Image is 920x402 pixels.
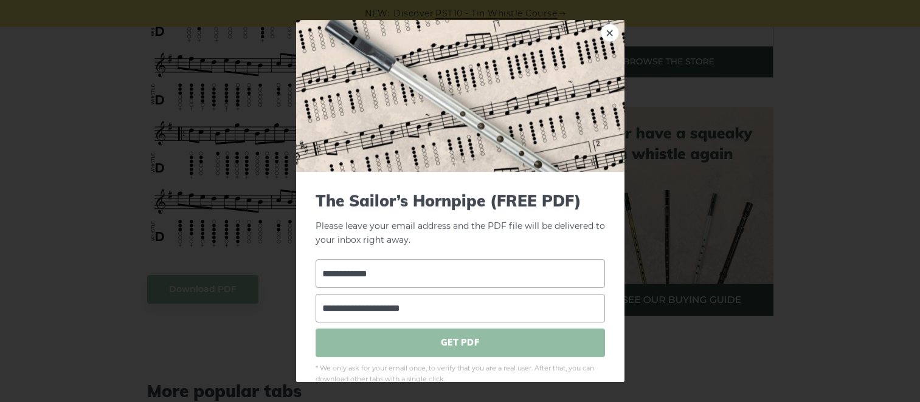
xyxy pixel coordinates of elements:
p: Please leave your email address and the PDF file will be delivered to your inbox right away. [316,191,605,247]
img: Tin Whistle Tab Preview [296,20,624,172]
span: GET PDF [316,329,605,357]
span: * We only ask for your email once, to verify that you are a real user. After that, you can downlo... [316,363,605,385]
span: The Sailor’s Hornpipe (FREE PDF) [316,191,605,210]
a: × [601,24,619,42]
